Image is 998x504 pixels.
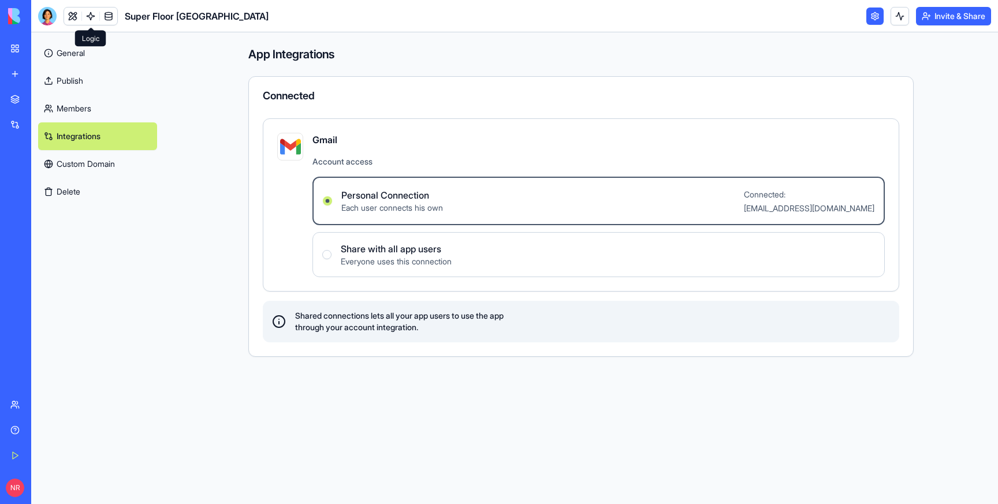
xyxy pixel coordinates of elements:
span: Each user connects his own [341,202,443,214]
span: Personal Connection [341,188,443,202]
h4: App Integrations [248,46,914,62]
span: Everyone uses this connection [341,256,452,267]
button: Personal ConnectionEach user connects his ownConnected:[EMAIL_ADDRESS][DOMAIN_NAME] [323,196,332,206]
span: Connected: [EMAIL_ADDRESS][DOMAIN_NAME] [744,189,874,213]
a: General [38,39,157,67]
img: logo [8,8,80,24]
button: Share with all app usersEveryone uses this connection [322,250,332,259]
a: Publish [38,67,157,95]
span: Super Floor [GEOGRAPHIC_DATA] [125,9,269,23]
a: Integrations [38,122,157,150]
span: Account access [312,156,885,167]
img: gmail [280,136,301,157]
div: Connected [263,91,899,101]
a: Members [38,95,157,122]
span: Share with all app users [341,242,452,256]
button: Delete [38,178,157,206]
div: Logic [75,31,106,47]
a: Custom Domain [38,150,157,178]
span: Shared connections lets all your app users to use the app through your account integration. [295,310,504,333]
span: NR [6,479,24,497]
button: Invite & Share [916,7,991,25]
span: Gmail [312,133,885,147]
